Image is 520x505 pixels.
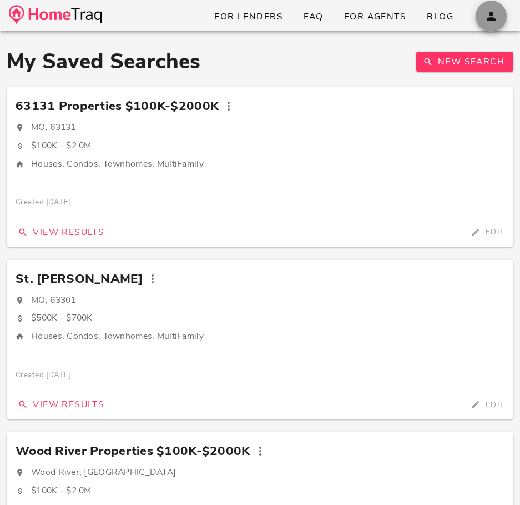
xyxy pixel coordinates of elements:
[31,466,176,478] span: Wood River, [GEOGRAPHIC_DATA]
[464,224,509,240] button: Edit
[468,399,504,410] span: Edit
[11,394,109,414] button: View Results
[16,369,71,382] span: Created [DATE]
[16,226,104,238] span: View Results
[31,139,92,152] span: $100K - $2.0M
[205,7,292,27] a: For Lenders
[31,294,76,306] span: MO, 63301
[31,312,93,324] span: $500K - $700K
[465,452,520,505] iframe: Chat Widget
[294,7,332,27] a: FAQ
[7,49,201,74] h1: My Saved Searches
[16,196,71,209] span: Created [DATE]
[31,330,204,342] span: Houses, Condos, Townhomes, MultiFamily
[16,269,143,289] span: St. [PERSON_NAME]
[9,5,102,24] img: desktop-logo.34a1112.png
[416,52,513,72] button: New Search
[468,227,504,237] span: Edit
[214,11,283,23] span: For Lenders
[425,56,504,68] span: New Search
[11,222,109,242] button: View Results
[16,441,250,461] span: Wood River Properties $100K-$2000K
[426,11,453,23] span: Blog
[344,11,406,23] span: For Agents
[31,484,92,497] span: $100K - $2.0M
[417,7,462,27] a: Blog
[31,121,76,133] span: MO, 63131
[16,96,219,116] span: 63131 Properties $100K-$2000K
[31,158,204,170] span: Houses, Condos, Townhomes, MultiFamily
[464,397,509,412] button: Edit
[303,11,324,23] span: FAQ
[335,7,415,27] a: For Agents
[16,398,104,411] span: View Results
